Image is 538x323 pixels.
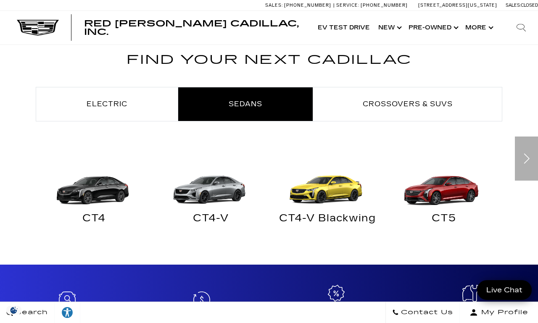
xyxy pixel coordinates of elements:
span: My Profile [478,307,528,318]
span: Sales: [506,3,521,8]
span: [PHONE_NUMBER] [284,3,331,8]
span: Contact Us [399,307,453,318]
img: Cadillac Dark Logo with Cadillac White Text [17,20,59,36]
span: [PHONE_NUMBER] [361,3,408,8]
a: Red [PERSON_NAME] Cadillac, Inc. [84,19,305,36]
div: CT4 [42,215,146,226]
div: Next [515,137,538,181]
span: Closed [521,3,538,8]
img: CT4-V Blackwing [273,154,382,208]
button: More [461,11,496,45]
a: CT4 CT4 [36,154,153,232]
span: Live Chat [482,285,527,295]
div: Search [504,11,538,45]
li: Electric [36,87,178,121]
img: CT5 [390,154,498,208]
div: Sedans [36,154,502,232]
a: New [374,11,404,45]
span: Search [13,307,48,318]
a: Contact Us [385,302,460,323]
div: CT4-V Blackwing [275,215,380,226]
span: Service: [336,3,359,8]
div: CT5 [392,215,496,226]
span: Sales: [265,3,283,8]
li: Sedans [178,87,313,121]
span: Electric [87,100,127,108]
div: Explore your accessibility options [55,306,80,319]
button: Open user profile menu [460,302,538,323]
a: Pre-Owned [404,11,461,45]
img: Opt-Out Icon [4,306,24,315]
a: CT4-V CT4-V [153,154,269,232]
a: CT5 CT5 [386,154,503,232]
span: Sedans [229,100,262,108]
a: [STREET_ADDRESS][US_STATE] [418,3,497,8]
a: Live Chat [477,280,532,300]
section: Click to Open Cookie Consent Modal [4,306,24,315]
a: Explore your accessibility options [55,302,80,323]
a: Service: [PHONE_NUMBER] [333,3,410,8]
div: CT4-V [159,215,263,226]
img: CT4 [40,154,148,208]
a: EV Test Drive [314,11,374,45]
a: Sales: [PHONE_NUMBER] [265,3,333,8]
h2: Find Your Next Cadillac [36,50,502,81]
img: CT4-V [157,154,265,208]
a: CT4-V Blackwing CT4-V Blackwing [269,154,386,232]
li: Crossovers & SUVs [313,87,502,121]
span: Crossovers & SUVs [363,100,453,108]
span: Red [PERSON_NAME] Cadillac, Inc. [84,18,299,37]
